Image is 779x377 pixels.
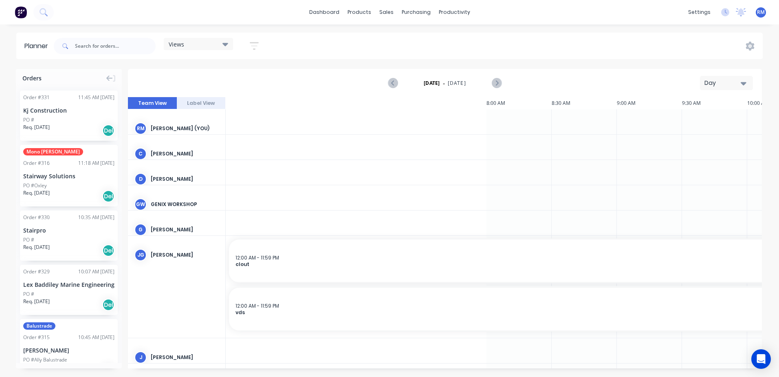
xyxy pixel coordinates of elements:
div: Kj Construction [23,106,114,115]
div: sales [375,6,398,18]
img: Factory [15,6,27,18]
span: 12:00 AM - 11:59 PM [235,254,279,261]
div: Del [102,299,114,311]
div: [PERSON_NAME] (You) [151,125,219,132]
span: RM [757,9,765,16]
div: Del [102,190,114,202]
span: Req. [DATE] [23,189,50,197]
div: D [134,173,147,185]
span: [DATE] [448,80,466,87]
div: 9:30 AM [682,97,747,109]
div: Order # 331 [23,94,50,101]
span: - [443,78,445,88]
span: Mono [PERSON_NAME] [23,148,83,155]
div: 8:00 AM [486,97,552,109]
div: productivity [435,6,474,18]
div: [PERSON_NAME] [151,175,219,183]
div: settings [684,6,715,18]
div: JG [134,249,147,261]
input: Search for orders... [75,38,156,54]
button: Previous page [389,78,398,88]
button: Next page [492,78,501,88]
div: PO #Oxley [23,182,47,189]
div: [PERSON_NAME] [151,354,219,361]
div: Planner [24,41,52,51]
div: Genix Workshop [151,201,219,208]
div: [PERSON_NAME] [151,226,219,233]
div: [PERSON_NAME] [151,150,219,157]
span: 12:00 AM - 11:59 PM [235,302,279,309]
div: J [134,351,147,364]
button: Label View [177,97,226,109]
div: PO #Ally Balustrade [23,356,67,364]
div: Del [102,124,114,137]
span: Balustrade [23,322,55,330]
div: GW [134,198,147,211]
div: 11:18 AM [DATE] [78,160,114,167]
div: PO # [23,236,34,244]
div: 9:00 AM [617,97,682,109]
div: purchasing [398,6,435,18]
div: RM [134,122,147,135]
strong: [DATE] [424,80,440,87]
div: C [134,148,147,160]
span: Req. [DATE] [23,298,50,305]
div: [PERSON_NAME] [23,346,114,355]
div: Order # 315 [23,334,50,341]
span: Orders [22,74,42,82]
div: 10:45 AM [DATE] [78,334,114,341]
button: Day [700,76,753,90]
a: dashboard [305,6,343,18]
div: G [134,224,147,236]
div: Lex Baddiley Marine Engineering [23,280,114,289]
div: Open Intercom Messenger [751,349,771,369]
div: Order # 329 [23,268,50,275]
div: Day [704,79,742,87]
div: PO # [23,291,34,298]
div: Stairway Solutions [23,172,114,180]
div: 10:07 AM [DATE] [78,268,114,275]
span: Req. [DATE] [23,244,50,251]
div: 10:35 AM [DATE] [78,214,114,221]
span: Views [169,40,184,49]
div: Order # 316 [23,160,50,167]
div: Del [102,244,114,257]
div: 11:45 AM [DATE] [78,94,114,101]
div: Order # 330 [23,214,50,221]
div: PO # [23,116,34,124]
button: Team View [128,97,177,109]
div: 8:30 AM [552,97,617,109]
div: [PERSON_NAME] [151,251,219,259]
div: products [343,6,375,18]
span: Req. [DATE] [23,124,50,131]
div: Stairpro [23,226,114,235]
